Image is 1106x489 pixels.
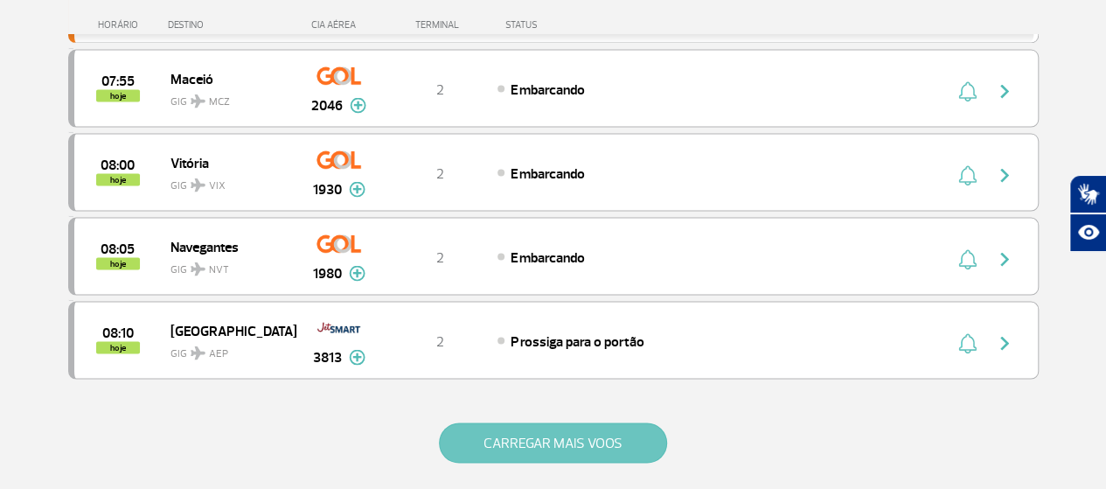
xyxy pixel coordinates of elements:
[311,94,343,115] span: 2046
[313,178,342,199] span: 1930
[511,248,584,266] span: Embarcando
[436,164,444,182] span: 2
[383,19,497,31] div: TERMINAL
[958,248,977,269] img: sino-painel-voo.svg
[958,332,977,353] img: sino-painel-voo.svg
[296,19,383,31] div: CIA AÉREA
[436,248,444,266] span: 2
[191,262,205,276] img: destiny_airplane.svg
[73,19,169,31] div: HORÁRIO
[191,178,205,192] img: destiny_airplane.svg
[96,341,140,353] span: hoje
[170,252,282,277] span: GIG
[101,158,135,171] span: 2025-08-27 08:00:00
[170,336,282,361] span: GIG
[511,332,643,350] span: Prossiga para o portão
[958,80,977,101] img: sino-painel-voo.svg
[191,346,205,360] img: destiny_airplane.svg
[349,265,365,281] img: mais-info-painel-voo.svg
[511,80,584,98] span: Embarcando
[168,19,296,31] div: DESTINO
[313,262,342,283] span: 1980
[209,346,228,361] span: AEP
[994,332,1015,353] img: seta-direita-painel-voo.svg
[209,94,230,109] span: MCZ
[349,349,365,365] img: mais-info-painel-voo.svg
[170,66,282,89] span: Maceió
[170,150,282,173] span: Vitória
[170,84,282,109] span: GIG
[436,80,444,98] span: 2
[994,248,1015,269] img: seta-direita-painel-voo.svg
[994,164,1015,185] img: seta-direita-painel-voo.svg
[101,74,135,87] span: 2025-08-27 07:55:00
[1069,175,1106,252] div: Plugin de acessibilidade da Hand Talk.
[313,346,342,367] span: 3813
[958,164,977,185] img: sino-painel-voo.svg
[209,178,226,193] span: VIX
[436,332,444,350] span: 2
[1069,175,1106,213] button: Abrir tradutor de língua de sinais.
[209,262,229,277] span: NVT
[439,423,667,463] button: CARREGAR MAIS VOOS
[101,242,135,255] span: 2025-08-27 08:05:00
[350,97,366,113] img: mais-info-painel-voo.svg
[1069,213,1106,252] button: Abrir recursos assistivos.
[96,173,140,185] span: hoje
[191,94,205,108] img: destiny_airplane.svg
[96,257,140,269] span: hoje
[170,318,282,341] span: [GEOGRAPHIC_DATA]
[170,234,282,257] span: Navegantes
[96,89,140,101] span: hoje
[994,80,1015,101] img: seta-direita-painel-voo.svg
[349,181,365,197] img: mais-info-painel-voo.svg
[102,326,134,339] span: 2025-08-27 08:10:00
[170,168,282,193] span: GIG
[511,164,584,182] span: Embarcando
[497,19,639,31] div: STATUS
